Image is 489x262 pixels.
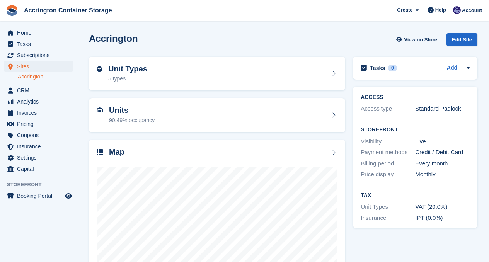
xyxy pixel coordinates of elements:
[4,39,73,49] a: menu
[388,65,397,71] div: 0
[415,104,470,113] div: Standard Padlock
[361,104,415,113] div: Access type
[6,5,18,16] img: stora-icon-8386f47178a22dfd0bd8f6a31ec36ba5ce8667c1dd55bd0f319d3a0aa187defe.svg
[18,73,73,80] a: Accrington
[4,163,73,174] a: menu
[4,61,73,72] a: menu
[17,107,63,118] span: Invoices
[446,33,477,46] div: Edit Site
[17,130,63,141] span: Coupons
[4,141,73,152] a: menu
[21,4,115,17] a: Accrington Container Storage
[109,116,155,124] div: 90.49% occupancy
[361,94,470,100] h2: ACCESS
[17,191,63,201] span: Booking Portal
[17,152,63,163] span: Settings
[361,148,415,157] div: Payment methods
[397,6,412,14] span: Create
[17,141,63,152] span: Insurance
[415,214,470,223] div: IPT (0.0%)
[108,75,147,83] div: 5 types
[361,214,415,223] div: Insurance
[17,96,63,107] span: Analytics
[89,33,138,44] h2: Accrington
[447,64,457,73] a: Add
[7,181,77,189] span: Storefront
[361,159,415,168] div: Billing period
[17,50,63,61] span: Subscriptions
[97,66,102,72] img: unit-type-icn-2b2737a686de81e16bb02015468b77c625bbabd49415b5ef34ead5e3b44a266d.svg
[453,6,461,14] img: Jacob Connolly
[17,39,63,49] span: Tasks
[4,96,73,107] a: menu
[17,119,63,129] span: Pricing
[361,202,415,211] div: Unit Types
[108,65,147,73] h2: Unit Types
[361,127,470,133] h2: Storefront
[4,27,73,38] a: menu
[462,7,482,14] span: Account
[395,33,440,46] a: View on Store
[4,50,73,61] a: menu
[97,149,103,155] img: map-icn-33ee37083ee616e46c38cad1a60f524a97daa1e2b2c8c0bc3eb3415660979fc1.svg
[17,163,63,174] span: Capital
[4,119,73,129] a: menu
[4,152,73,163] a: menu
[89,98,345,132] a: Units 90.49% occupancy
[415,202,470,211] div: VAT (20.0%)
[415,148,470,157] div: Credit / Debit Card
[17,27,63,38] span: Home
[109,106,155,115] h2: Units
[415,159,470,168] div: Every month
[4,130,73,141] a: menu
[415,170,470,179] div: Monthly
[361,170,415,179] div: Price display
[446,33,477,49] a: Edit Site
[435,6,446,14] span: Help
[109,148,124,157] h2: Map
[404,36,437,44] span: View on Store
[97,107,103,113] img: unit-icn-7be61d7bf1b0ce9d3e12c5938cc71ed9869f7b940bace4675aadf7bd6d80202e.svg
[361,137,415,146] div: Visibility
[4,191,73,201] a: menu
[4,107,73,118] a: menu
[361,192,470,199] h2: Tax
[89,57,345,91] a: Unit Types 5 types
[17,85,63,96] span: CRM
[370,65,385,71] h2: Tasks
[4,85,73,96] a: menu
[17,61,63,72] span: Sites
[64,191,73,201] a: Preview store
[415,137,470,146] div: Live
